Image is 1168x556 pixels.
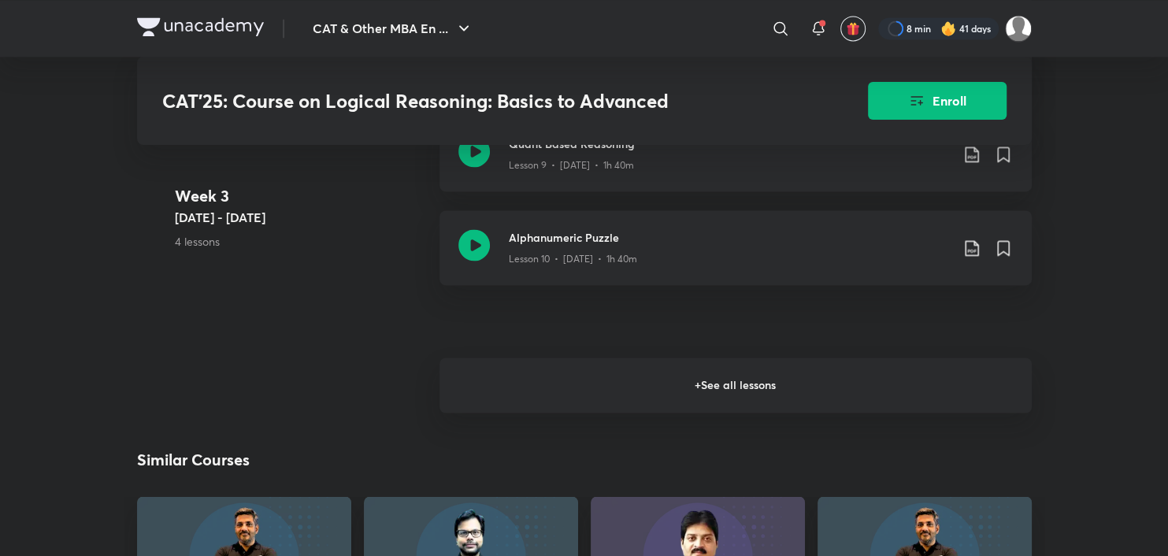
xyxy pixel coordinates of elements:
button: Enroll [868,82,1007,120]
img: Company Logo [137,17,264,36]
h5: [DATE] - [DATE] [175,209,427,228]
p: Lesson 10 • [DATE] • 1h 40m [509,252,637,266]
h3: CAT'25: Course on Logical Reasoning: Basics to Advanced [162,90,779,113]
button: avatar [840,16,866,41]
a: Quant Based ReasoningLesson 9 • [DATE] • 1h 40m [439,117,1032,210]
img: streak [940,20,956,36]
img: avatar [846,21,860,35]
a: Alphanumeric PuzzleLesson 10 • [DATE] • 1h 40m [439,210,1032,304]
img: Abhishek gupta [1005,15,1032,42]
p: Lesson 9 • [DATE] • 1h 40m [509,158,634,172]
h4: Week 3 [175,185,427,209]
h2: Similar Courses [137,447,250,471]
a: Company Logo [137,17,264,40]
p: 4 lessons [175,234,427,250]
h3: Alphanumeric Puzzle [509,229,950,246]
h6: + See all lessons [439,358,1032,413]
button: CAT & Other MBA En ... [303,13,483,44]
